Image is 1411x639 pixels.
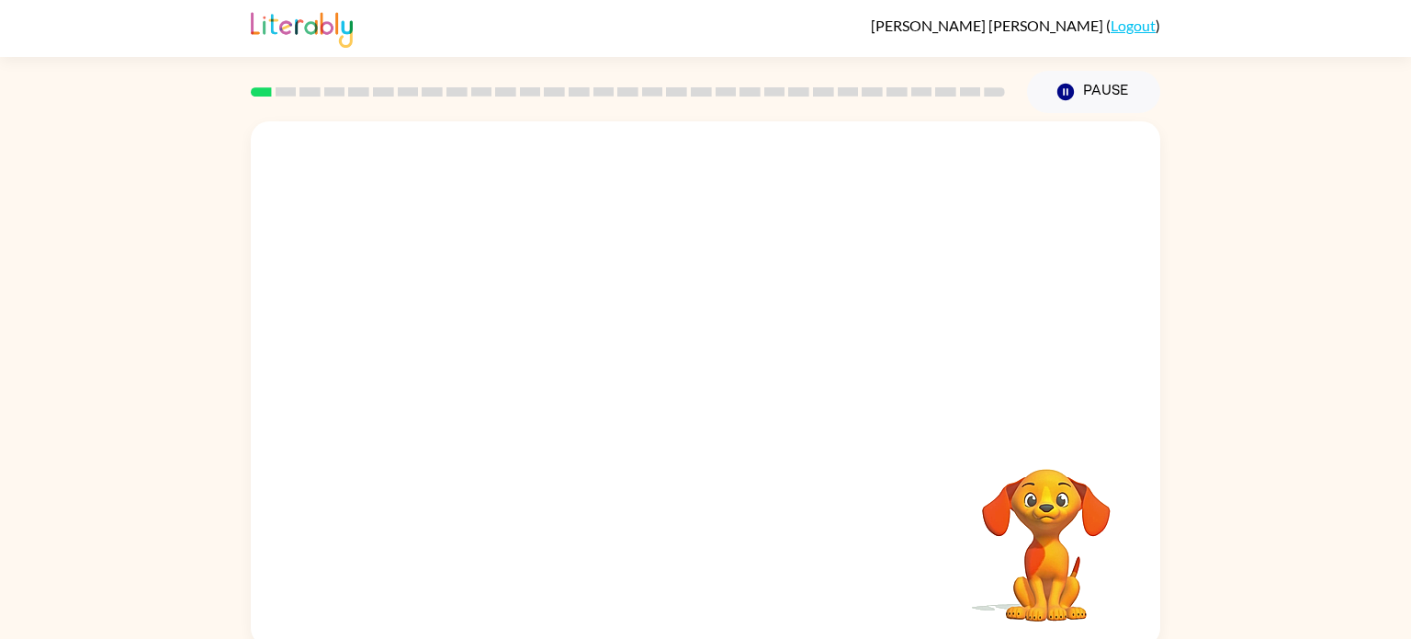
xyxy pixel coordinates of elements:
[871,17,1106,34] span: [PERSON_NAME] [PERSON_NAME]
[1027,71,1160,113] button: Pause
[251,7,353,48] img: Literably
[954,440,1138,624] video: Your browser must support playing .mp4 files to use Literably. Please try using another browser.
[1111,17,1156,34] a: Logout
[871,17,1160,34] div: ( )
